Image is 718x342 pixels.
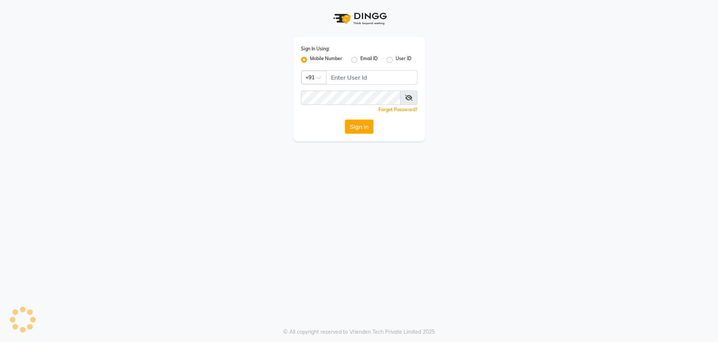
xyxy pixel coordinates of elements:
[301,45,330,52] label: Sign In Using:
[360,55,378,64] label: Email ID
[378,107,417,112] a: Forgot Password?
[301,91,401,105] input: Username
[326,70,417,85] input: Username
[396,55,411,64] label: User ID
[345,120,373,134] button: Sign In
[310,55,342,64] label: Mobile Number
[329,8,389,30] img: logo1.svg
